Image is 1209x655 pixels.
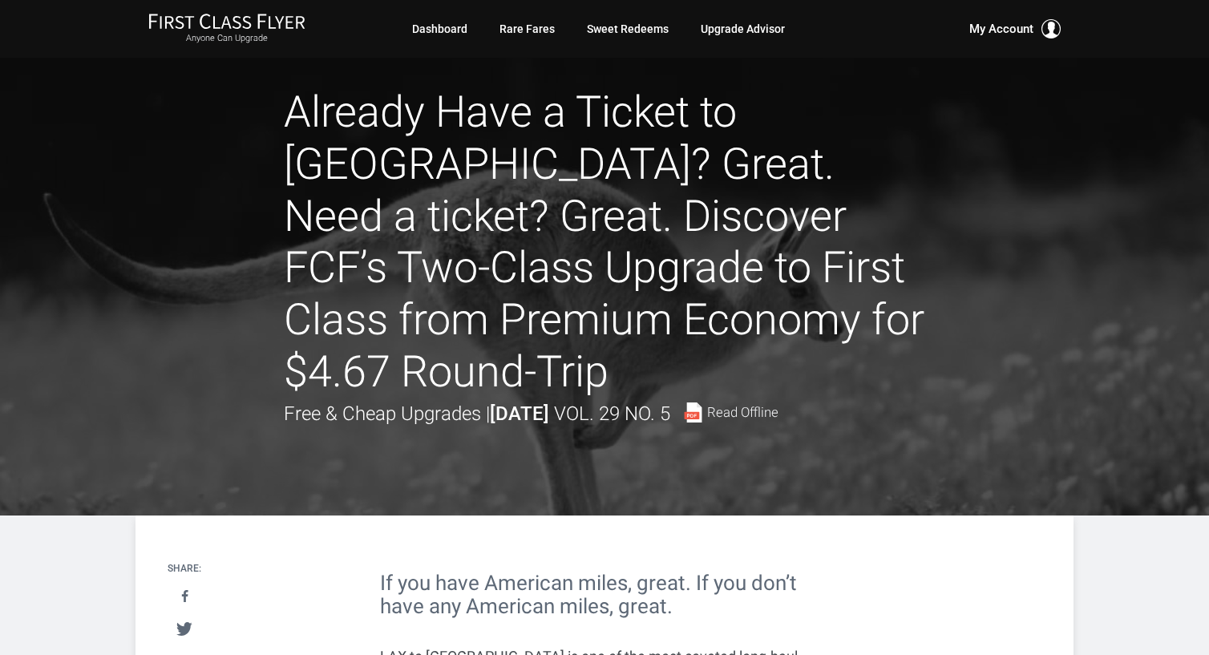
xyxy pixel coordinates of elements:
a: Read Offline [683,402,778,423]
a: Sweet Redeems [587,14,669,43]
a: Tweet [168,614,201,644]
a: Dashboard [412,14,467,43]
a: Upgrade Advisor [701,14,785,43]
span: My Account [969,19,1033,38]
strong: [DATE] [490,402,549,425]
a: Share [168,582,201,612]
h1: Already Have a Ticket to [GEOGRAPHIC_DATA]? Great. Need a ticket? Great. Discover FCF’s Two-Class... [284,87,925,398]
small: Anyone Can Upgrade [148,33,305,44]
img: First Class Flyer [148,13,305,30]
button: My Account [969,19,1061,38]
h4: Share: [168,564,201,574]
span: Read Offline [707,406,778,419]
h2: If you have American miles, great. If you don’t have any American miles, great. [380,572,829,617]
iframe: Opens a widget where you can find more information [1078,607,1193,647]
a: Rare Fares [499,14,555,43]
img: pdf-file.svg [683,402,703,423]
span: Vol. 29 No. 5 [554,402,670,425]
div: Free & Cheap Upgrades | [284,398,778,429]
a: First Class FlyerAnyone Can Upgrade [148,13,305,45]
